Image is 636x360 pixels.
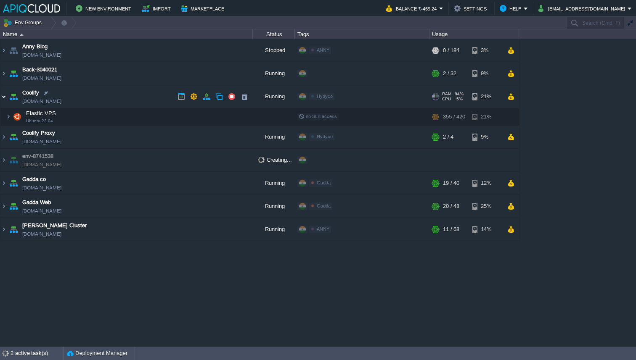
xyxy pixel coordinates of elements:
span: Hydyco [317,94,333,99]
img: AMDAwAAAACH5BAEAAAAALAAAAAABAAEAAAICRAEAOw== [0,195,7,218]
button: Settings [454,3,489,13]
a: Gadda co [22,175,46,184]
img: AMDAwAAAACH5BAEAAAAALAAAAAABAAEAAAICRAEAOw== [0,126,7,148]
a: env-8741538 [22,152,53,160]
img: AMDAwAAAACH5BAEAAAAALAAAAAABAAEAAAICRAEAOw== [6,108,11,125]
a: Coolify Proxy [22,129,55,137]
a: Coolify [22,89,39,97]
button: Balance ₹-469.24 [386,3,439,13]
a: [DOMAIN_NAME] [22,184,61,192]
div: Tags [295,29,429,39]
img: AMDAwAAAACH5BAEAAAAALAAAAAABAAEAAAICRAEAOw== [0,62,7,85]
a: [DOMAIN_NAME] [22,51,61,59]
img: AMDAwAAAACH5BAEAAAAALAAAAAABAAEAAAICRAEAOw== [20,34,24,36]
button: New Environment [76,3,134,13]
img: AMDAwAAAACH5BAEAAAAALAAAAAABAAEAAAICRAEAOw== [8,126,19,148]
button: Marketplace [181,3,227,13]
div: Usage [430,29,519,39]
img: APIQCloud [3,4,60,13]
img: AMDAwAAAACH5BAEAAAAALAAAAAABAAEAAAICRAEAOw== [8,218,19,241]
span: no SLB access [299,114,337,119]
a: Gadda Web [22,198,51,207]
img: AMDAwAAAACH5BAEAAAAALAAAAAABAAEAAAICRAEAOw== [0,218,7,241]
div: 9% [472,126,500,148]
a: [PERSON_NAME] Cluster [22,221,87,230]
span: ANNY [317,47,329,53]
div: 20 / 48 [443,195,459,218]
img: AMDAwAAAACH5BAEAAAAALAAAAAABAAEAAAICRAEAOw== [8,172,19,194]
img: AMDAwAAAACH5BAEAAAAALAAAAAABAAEAAAICRAEAOw== [8,195,19,218]
img: AMDAwAAAACH5BAEAAAAALAAAAAABAAEAAAICRAEAOw== [0,172,7,194]
a: [DOMAIN_NAME] [22,137,61,146]
span: CPU [442,97,451,102]
button: Help [500,3,524,13]
div: Running [253,62,295,85]
span: ANNY [317,226,329,231]
div: 21% [472,108,500,125]
div: Stopped [253,39,295,62]
div: 25% [472,195,500,218]
div: Running [253,126,295,148]
a: [DOMAIN_NAME] [22,97,61,105]
div: 0 / 184 [443,39,459,62]
div: 2 / 32 [443,62,456,85]
div: Name [1,29,252,39]
button: Import [142,3,173,13]
span: Gadda [317,180,331,185]
img: AMDAwAAAACH5BAEAAAAALAAAAAABAAEAAAICRAEAOw== [8,39,19,62]
span: Elastic VPS [25,110,57,117]
span: RAM [442,92,451,97]
div: 2 active task(s) [11,347,63,360]
div: Running [253,218,295,241]
a: Anny Blog [22,42,48,51]
img: AMDAwAAAACH5BAEAAAAALAAAAAABAAEAAAICRAEAOw== [0,85,7,108]
div: 14% [472,218,500,241]
div: 21% [472,85,500,108]
span: 5% [454,97,463,102]
span: Creating... [258,157,292,163]
img: AMDAwAAAACH5BAEAAAAALAAAAAABAAEAAAICRAEAOw== [8,85,19,108]
div: 355 / 420 [443,108,465,125]
div: 11 / 68 [443,218,459,241]
img: AMDAwAAAACH5BAEAAAAALAAAAAABAAEAAAICRAEAOw== [0,39,7,62]
a: Elastic VPSUbuntu 22.04 [25,110,57,116]
button: Deployment Manager [67,349,127,357]
a: [DOMAIN_NAME] [22,207,61,215]
div: Running [253,85,295,108]
a: [DOMAIN_NAME] [22,230,61,238]
span: Gadda [317,203,331,208]
div: 2 / 4 [443,126,453,148]
div: 19 / 40 [443,172,459,194]
div: 3% [472,39,500,62]
div: Status [253,29,294,39]
span: [DOMAIN_NAME] [22,160,61,169]
div: Running [253,172,295,194]
a: Back-3040021 [22,66,57,74]
span: Ubuntu 22.04 [26,118,53,124]
img: AMDAwAAAACH5BAEAAAAALAAAAAABAAEAAAICRAEAOw== [8,149,19,171]
span: Hydyco [317,134,333,139]
button: Env Groups [3,17,45,29]
div: 9% [472,62,500,85]
div: 12% [472,172,500,194]
div: Running [253,195,295,218]
img: AMDAwAAAACH5BAEAAAAALAAAAAABAAEAAAICRAEAOw== [8,62,19,85]
img: AMDAwAAAACH5BAEAAAAALAAAAAABAAEAAAICRAEAOw== [11,108,23,125]
img: AMDAwAAAACH5BAEAAAAALAAAAAABAAEAAAICRAEAOw== [0,149,7,171]
button: [EMAIL_ADDRESS][DOMAIN_NAME] [538,3,628,13]
a: [DOMAIN_NAME] [22,74,61,82]
span: 84% [455,92,464,97]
